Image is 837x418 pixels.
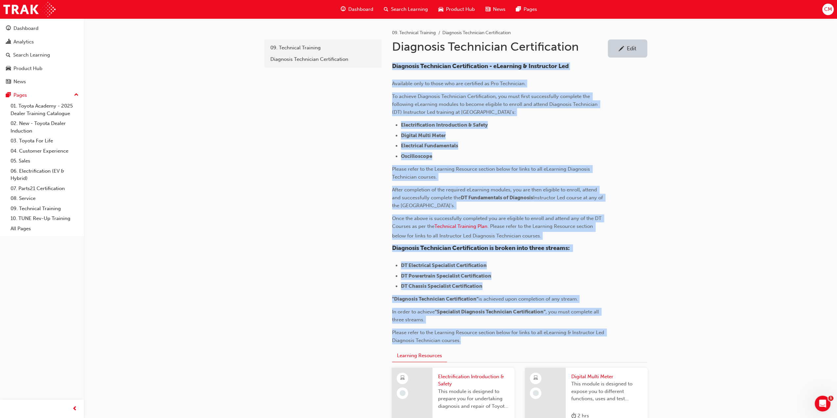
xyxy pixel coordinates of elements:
[400,374,405,382] span: learningResourceType_ELEARNING-icon
[479,296,578,302] span: is achieved upon completion of any stream.
[438,373,509,388] span: Electrification Introduction & Safety
[13,51,50,59] div: Search Learning
[3,62,81,75] a: Product Hub
[822,4,834,15] button: CM
[384,5,388,13] span: search-icon
[13,25,38,32] div: Dashboard
[8,156,81,166] a: 05. Sales
[392,187,598,201] span: After completion of the required eLearning modules, you are then eligible to enroll, attend and s...
[608,39,647,58] a: Edit
[13,38,34,46] div: Analytics
[8,193,81,204] a: 08. Service
[3,89,81,101] button: Pages
[6,79,11,85] span: news-icon
[392,309,435,315] span: In order to achieve
[8,146,81,156] a: 04. Customer Experience
[8,204,81,214] a: 09. Technical Training
[335,3,379,16] a: guage-iconDashboard
[3,49,81,61] a: Search Learning
[392,215,603,229] span: Once the above is successfully completed you are eligible to enroll and attend any of the DT Cour...
[434,223,487,229] a: Technical Training Plan
[511,3,542,16] a: pages-iconPages
[392,93,599,115] span: To achieve Diagnosis Technician Certification, you must first successfully complete the following...
[400,390,406,396] span: learningRecordVerb_NONE-icon
[485,5,490,13] span: news-icon
[3,22,81,35] a: Dashboard
[461,195,533,201] span: DT Fundamentals of Diagnosis
[72,405,77,413] span: prev-icon
[6,66,11,72] span: car-icon
[392,62,569,70] span: Diagnosis Technician Certification - eLearning & Instructor Led
[401,283,482,289] span: DT Chassis Specialist Certification
[270,44,376,52] div: 09. Technical Training
[391,6,428,13] span: Search Learning
[8,184,81,194] a: 07. Parts21 Certification
[401,153,432,159] span: Oscilloscope
[516,5,521,13] span: pages-icon
[392,81,526,86] span: Available only to those who are certified as Pro Technician.
[6,39,11,45] span: chart-icon
[392,39,608,54] h1: Diagnosis Technician Certification
[815,396,830,411] iframe: Intercom live chat
[267,42,379,54] a: 09. Technical Training
[446,6,475,13] span: Product Hub
[401,133,446,138] span: Digital Multi Meter
[401,262,487,268] span: DT Electrical Specialist Certification
[524,6,537,13] span: Pages
[13,91,27,99] div: Pages
[392,349,447,362] button: Learning Resources
[74,91,79,99] span: up-icon
[8,101,81,118] a: 01. Toyota Academy - 2025 Dealer Training Catalogue
[8,213,81,224] a: 10. TUNE Rev-Up Training
[392,195,604,209] span: Instructor Led course at any of the [GEOGRAPHIC_DATA]'s.
[401,143,458,149] span: Electrical Fundamentals
[433,3,480,16] a: car-iconProduct Hub
[13,78,26,86] div: News
[401,122,488,128] span: Electrification Introduction & Safety
[480,3,511,16] a: news-iconNews
[267,54,379,65] a: Diagnosis Technician Certification
[3,36,81,48] a: Analytics
[619,46,624,53] span: pencil-icon
[438,388,509,410] span: This module is designed to prepare you for undertaking diagnosis and repair of Toyota & Lexus Ele...
[3,76,81,88] a: News
[392,30,436,36] a: 09. Technical Training
[392,296,479,302] span: "Diagnosis Technician Certification"
[379,3,433,16] a: search-iconSearch Learning
[13,65,42,72] div: Product Hub
[6,92,11,98] span: pages-icon
[435,309,546,315] span: "Specialist Diagnosis Technician Certification"
[442,29,511,37] li: Diagnosis Technician Certification
[401,273,491,279] span: DT Powertrain Specialist Certification
[392,223,594,239] span: . Please refer to the Learning Resource section below for links to all Instructor Led Diagnosis T...
[392,166,591,180] span: Please refer to the Learning Resource section below for links to all eLearning Diagnosis Technici...
[6,52,11,58] span: search-icon
[392,244,570,252] span: Diagnosis Technician Certification is broken into three streams:
[533,390,539,396] span: learningRecordVerb_NONE-icon
[828,396,833,401] span: 1
[8,136,81,146] a: 03. Toyota For Life
[3,2,56,17] img: Trak
[571,380,642,403] span: This module is designed to expose you to different functions, uses and test procedures of Digital...
[270,56,376,63] div: Diagnosis Technician Certification
[627,45,636,52] div: Edit
[392,330,605,343] span: Please refer to the Learning Resource section below for links to all eLearning & Instructor Led D...
[8,224,81,234] a: All Pages
[8,166,81,184] a: 06. Electrification (EV & Hybrid)
[6,26,11,32] span: guage-icon
[493,6,505,13] span: News
[533,374,538,382] span: learningResourceType_ELEARNING-icon
[8,118,81,136] a: 02. New - Toyota Dealer Induction
[438,5,443,13] span: car-icon
[3,21,81,89] button: DashboardAnalyticsSearch LearningProduct HubNews
[348,6,373,13] span: Dashboard
[571,373,642,381] span: Digital Multi Meter
[341,5,346,13] span: guage-icon
[824,6,832,13] span: CM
